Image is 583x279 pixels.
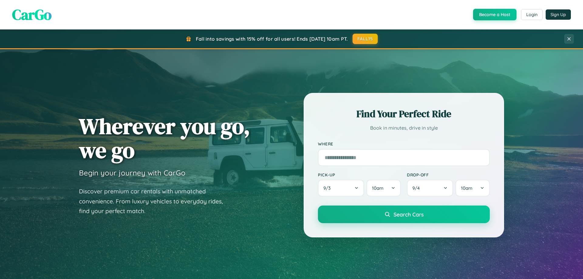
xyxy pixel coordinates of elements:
[367,180,401,196] button: 10am
[407,180,453,196] button: 9/4
[79,186,231,216] p: Discover premium car rentals with unmatched convenience. From luxury vehicles to everyday rides, ...
[461,185,472,191] span: 10am
[521,9,543,20] button: Login
[473,9,517,20] button: Become a Host
[79,114,250,162] h1: Wherever you go, we go
[455,180,490,196] button: 10am
[323,185,334,191] span: 9 / 3
[318,172,401,177] label: Pick-up
[196,36,348,42] span: Fall into savings with 15% off for all users! Ends [DATE] 10am PT.
[412,185,423,191] span: 9 / 4
[318,180,364,196] button: 9/3
[12,5,52,25] span: CarGo
[546,9,571,20] button: Sign Up
[394,211,424,218] span: Search Cars
[318,206,490,223] button: Search Cars
[407,172,490,177] label: Drop-off
[318,107,490,121] h2: Find Your Perfect Ride
[372,185,384,191] span: 10am
[353,34,378,44] button: FALL15
[318,124,490,132] p: Book in minutes, drive in style
[79,168,186,177] h3: Begin your journey with CarGo
[318,141,490,147] label: Where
